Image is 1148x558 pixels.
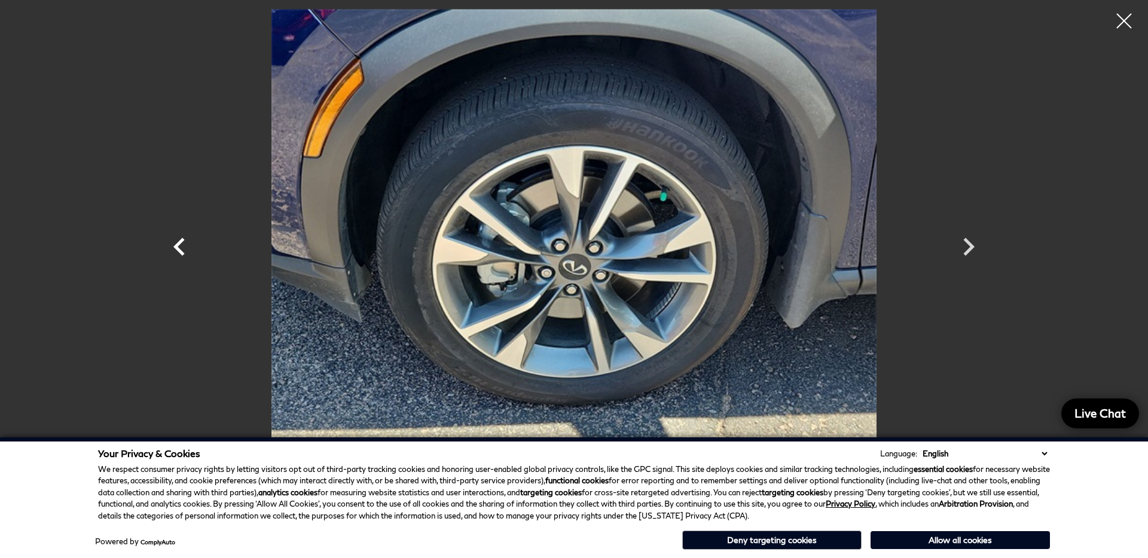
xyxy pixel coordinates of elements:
a: ComplyAuto [141,538,175,545]
div: Language: [880,450,917,458]
strong: functional cookies [545,476,609,485]
div: Previous [161,223,197,277]
strong: targeting cookies [762,488,823,497]
button: Allow all cookies [871,531,1050,549]
a: Live Chat [1061,398,1139,428]
strong: analytics cookies [258,488,317,497]
span: Your Privacy & Cookies [98,447,200,459]
div: Powered by [95,538,175,545]
select: Language Select [920,447,1050,459]
p: We respect consumer privacy rights by letting visitors opt out of third-party tracking cookies an... [98,464,1050,522]
div: Next [951,223,987,277]
span: Live Chat [1068,406,1132,421]
strong: essential cookies [914,464,973,474]
strong: targeting cookies [520,488,582,497]
button: Deny targeting cookies [682,531,862,550]
strong: Arbitration Provision [939,499,1013,508]
img: Certified Used 2025 Grand Blue INFINITI LUXE image 26 [215,9,933,462]
a: Privacy Policy [826,499,875,508]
